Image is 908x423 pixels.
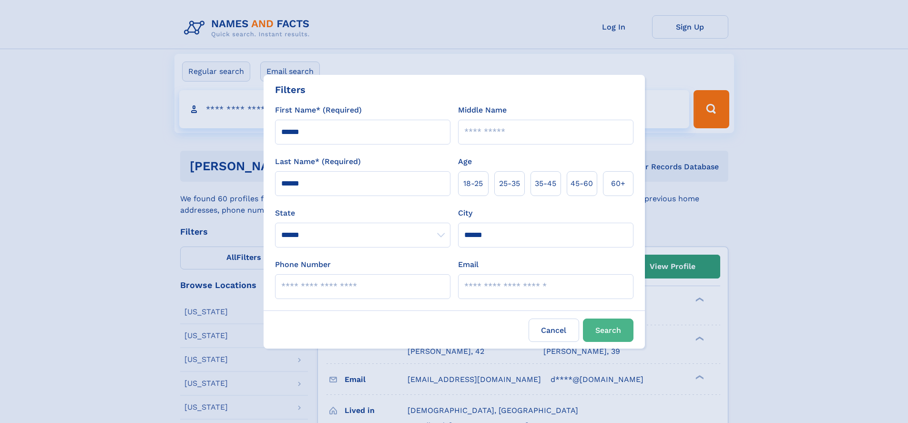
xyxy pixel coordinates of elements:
[275,83,306,97] div: Filters
[458,207,472,219] label: City
[275,259,331,270] label: Phone Number
[529,319,579,342] label: Cancel
[275,156,361,167] label: Last Name* (Required)
[571,178,593,189] span: 45‑60
[535,178,556,189] span: 35‑45
[458,104,507,116] label: Middle Name
[275,104,362,116] label: First Name* (Required)
[583,319,633,342] button: Search
[611,178,625,189] span: 60+
[458,259,479,270] label: Email
[458,156,472,167] label: Age
[499,178,520,189] span: 25‑35
[275,207,450,219] label: State
[463,178,483,189] span: 18‑25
